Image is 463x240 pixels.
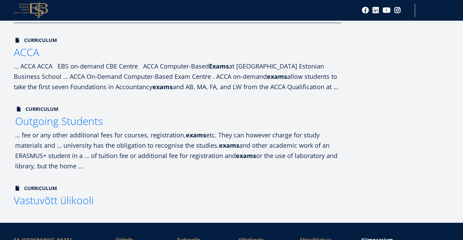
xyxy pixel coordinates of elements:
[14,61,341,92] div: … ACCA ACCA EBS on-demand CBE Centre ACCA Computer-Based at [GEOGRAPHIC_DATA] Estonian Business S...
[14,185,57,192] span: Curriculum
[267,72,287,81] strong: exams
[209,62,229,70] strong: Exams
[372,7,379,14] a: Linkedin
[15,106,58,113] span: Curriculum
[15,130,343,171] div: … fee or any other additional fees for courses, registration, etc. They can however charge for st...
[152,83,173,91] strong: exams
[15,114,103,128] span: Outgoing Students
[14,193,94,207] span: Vastuvõtt ülikooli
[383,7,391,14] a: Youtube
[186,131,206,139] strong: exams
[236,152,256,160] strong: exams
[362,7,369,14] a: Facebook
[14,37,57,44] span: Curriculum
[394,7,401,14] a: Instagram
[219,141,239,149] strong: exams
[14,45,39,59] span: ACCA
